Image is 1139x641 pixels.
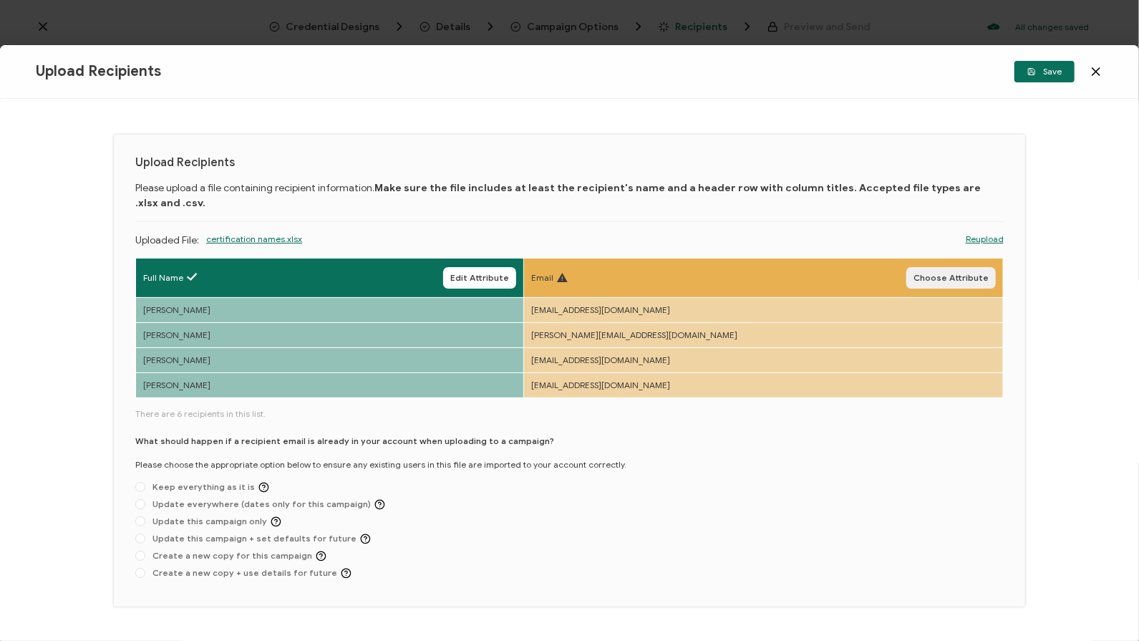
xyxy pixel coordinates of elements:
td: [PERSON_NAME] [136,297,524,322]
span: Create a new copy + use details for future [145,568,352,579]
button: Choose Attribute [906,267,996,289]
td: [PERSON_NAME] [136,347,524,372]
span: Choose Attribute [913,274,989,282]
span: Update everywhere (dates only for this campaign) [145,499,385,510]
span: Full Name [143,271,183,284]
span: Keep everything as it is [145,482,269,493]
span: Update this campaign only [145,516,281,527]
td: [PERSON_NAME] [136,372,524,397]
p: What should happen if a recipient email is already in your account when uploading to a campaign? [135,435,554,448]
span: Create a new copy for this campaign [145,551,326,562]
td: [EMAIL_ADDRESS][DOMAIN_NAME] [524,372,1004,397]
p: Uploaded File: [135,233,199,251]
span: certification names.xlsx [206,233,302,269]
td: [PERSON_NAME][EMAIL_ADDRESS][DOMAIN_NAME] [524,322,1004,347]
span: Update this campaign + set defaults for future [145,534,371,544]
a: Reupload [966,233,1004,246]
span: Email [531,271,553,284]
span: Edit Attribute [450,274,509,282]
span: Upload Recipients [36,62,161,80]
p: Please choose the appropriate option below to ensure any existing users in this file are imported... [135,458,626,471]
button: Edit Attribute [443,267,516,289]
td: [EMAIL_ADDRESS][DOMAIN_NAME] [524,297,1004,322]
p: Please upload a file containing recipient information. [135,180,1004,211]
h1: Upload Recipients [135,156,1004,170]
td: [EMAIL_ADDRESS][DOMAIN_NAME] [524,347,1004,372]
iframe: Chat Widget [1067,572,1139,641]
td: [PERSON_NAME] [136,322,524,347]
button: Save [1014,61,1075,82]
span: Save [1027,67,1062,76]
b: Make sure the file includes at least the recipient's name and a header row with column titles. Ac... [135,182,981,209]
span: There are 6 recipients in this list. [135,408,1004,420]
